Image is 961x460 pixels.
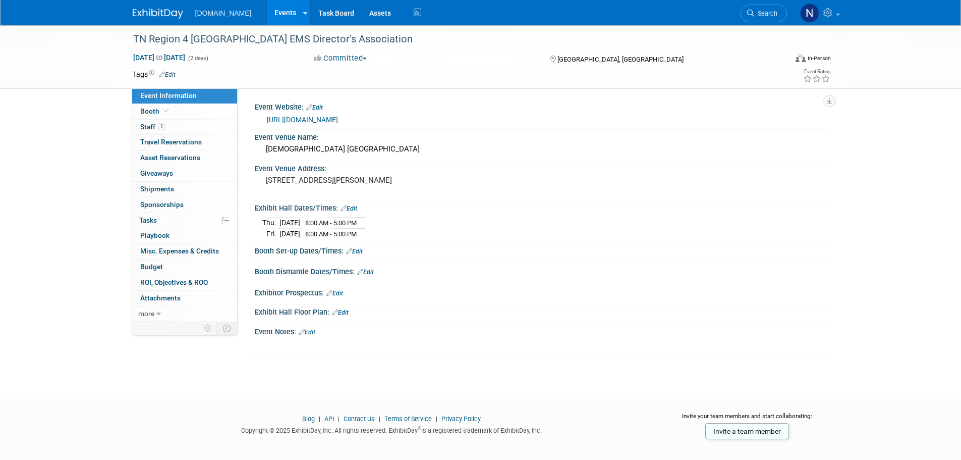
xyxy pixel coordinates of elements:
[140,91,197,99] span: Event Information
[133,424,651,435] div: Copyright © 2025 ExhibitDay, Inc. All rights reserved. ExhibitDay is a registered trademark of Ex...
[807,55,831,62] div: In-Person
[299,329,315,336] a: Edit
[140,107,171,115] span: Booth
[187,55,208,62] span: (2 days)
[140,169,173,177] span: Giveaways
[132,228,237,243] a: Playbook
[158,123,165,130] span: 1
[140,231,169,239] span: Playbook
[311,53,371,64] button: Committed
[132,135,237,150] a: Travel Reservations
[262,229,279,239] td: Fri.
[305,219,357,227] span: 8:00 AM - 5:00 PM
[332,309,349,316] a: Edit
[132,150,237,166] a: Asset Reservations
[140,200,184,209] span: Sponsorships
[159,71,176,78] a: Edit
[140,247,219,255] span: Misc. Expenses & Credits
[255,130,829,142] div: Event Venue Name:
[132,275,237,290] a: ROI, Objectives & ROO
[132,213,237,228] a: Tasks
[132,306,237,322] a: more
[279,229,300,239] td: [DATE]
[796,54,806,62] img: Format-Inperson.png
[133,69,176,79] td: Tags
[344,415,375,423] a: Contact Us
[302,415,315,423] a: Blog
[154,54,164,62] span: to
[133,9,183,19] img: ExhibitDay
[132,260,237,275] a: Budget
[255,285,829,298] div: Exhibitor Prospectus:
[705,423,789,439] a: Invite a team member
[376,415,383,423] span: |
[132,166,237,181] a: Giveaways
[727,53,831,68] div: Event Format
[199,322,217,335] td: Personalize Event Tab Strip
[267,116,338,124] a: [URL][DOMAIN_NAME]
[279,218,300,229] td: [DATE]
[316,415,323,423] span: |
[255,200,829,214] div: Exhibit Hall Dates/Times:
[803,69,830,74] div: Event Rating
[326,290,343,297] a: Edit
[433,415,440,423] span: |
[140,278,208,286] span: ROI, Objectives & ROO
[132,244,237,259] a: Misc. Expenses & Credits
[132,197,237,213] a: Sponsorships
[255,243,829,257] div: Booth Set-up Dates/Times:
[132,88,237,104] a: Event Information
[357,269,374,276] a: Edit
[754,10,777,17] span: Search
[140,294,181,302] span: Attachments
[138,310,154,318] span: more
[255,99,829,113] div: Event Website:
[195,9,252,17] span: [DOMAIN_NAME]
[335,415,342,423] span: |
[346,248,363,255] a: Edit
[266,176,483,185] pre: [STREET_ADDRESS][PERSON_NAME]
[140,138,202,146] span: Travel Reservations
[306,104,323,111] a: Edit
[255,324,829,337] div: Event Notes:
[341,205,357,212] a: Edit
[132,182,237,197] a: Shipments
[133,53,186,62] span: [DATE] [DATE]
[255,304,829,318] div: Exhibit Hall Floor Plan:
[324,415,334,423] a: API
[140,154,200,162] span: Asset Reservations
[666,412,829,427] div: Invite your team members and start collaborating:
[164,108,169,114] i: Booth reservation complete
[305,230,357,238] span: 8:00 AM - 5:00 PM
[216,322,237,335] td: Toggle Event Tabs
[132,291,237,306] a: Attachments
[140,185,174,193] span: Shipments
[130,30,772,48] div: TN Region 4 [GEOGRAPHIC_DATA] EMS Director's Association
[557,56,684,63] span: [GEOGRAPHIC_DATA], [GEOGRAPHIC_DATA]
[139,216,157,224] span: Tasks
[255,161,829,174] div: Event Venue Address:
[741,5,787,22] a: Search
[132,120,237,135] a: Staff1
[384,415,432,423] a: Terms of Service
[262,141,821,157] div: [DEMOGRAPHIC_DATA] [GEOGRAPHIC_DATA]
[132,104,237,119] a: Booth
[255,264,829,277] div: Booth Dismantle Dates/Times:
[140,263,163,271] span: Budget
[140,123,165,131] span: Staff
[441,415,481,423] a: Privacy Policy
[800,4,819,23] img: Nicholas Fischer
[418,426,421,431] sup: ®
[262,218,279,229] td: Thu.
